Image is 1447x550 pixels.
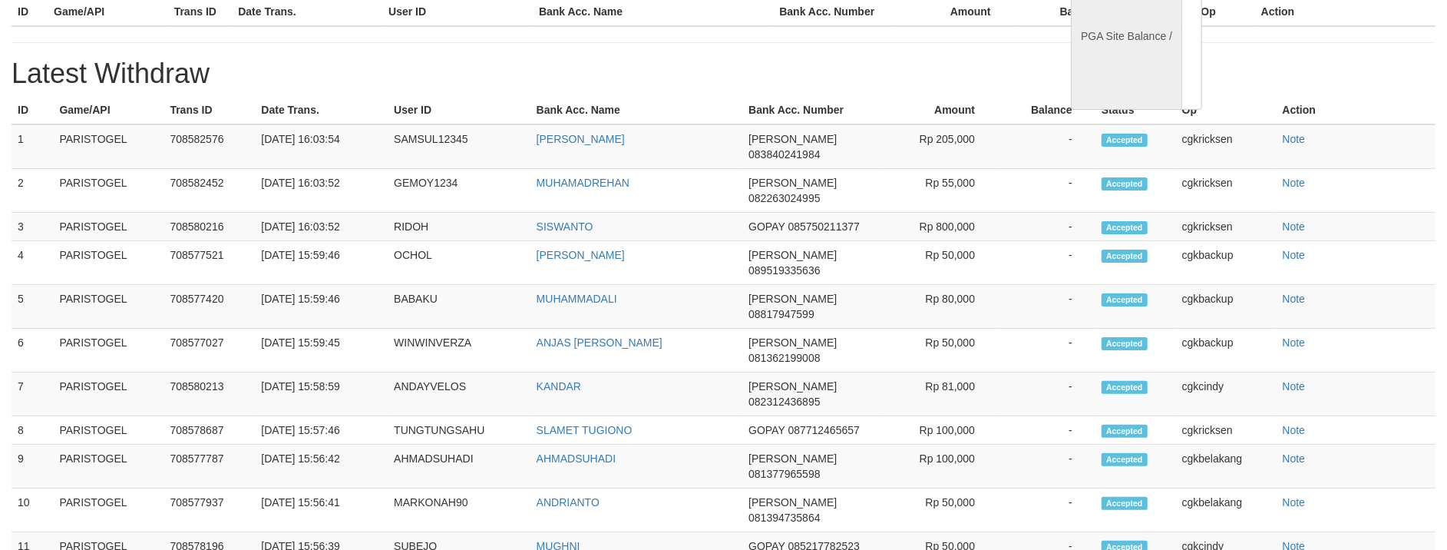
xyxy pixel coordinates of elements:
[537,177,629,189] a: MUHAMADREHAN
[884,416,998,445] td: Rp 100,000
[788,220,860,233] span: 085750211377
[255,416,388,445] td: [DATE] 15:57:46
[884,373,998,416] td: Rp 81,000
[53,489,164,532] td: PARISTOGEL
[748,352,820,364] span: 081362199008
[748,220,785,233] span: GOPAY
[1102,497,1148,510] span: Accepted
[255,489,388,532] td: [DATE] 15:56:41
[748,512,820,524] span: 081394735864
[53,96,164,124] th: Game/API
[1176,285,1277,329] td: cgkbackup
[537,249,625,261] a: [PERSON_NAME]
[1283,177,1306,189] a: Note
[998,489,1095,532] td: -
[537,380,581,393] a: KANDAR
[884,213,998,241] td: Rp 800,000
[388,241,530,285] td: OCHOL
[1176,96,1277,124] th: Op
[998,373,1095,416] td: -
[53,416,164,445] td: PARISTOGEL
[255,329,388,373] td: [DATE] 15:59:45
[884,489,998,532] td: Rp 50,000
[1176,416,1277,445] td: cgkricksen
[53,241,164,285] td: PARISTOGEL
[388,329,530,373] td: WINWINVERZA
[748,192,820,204] span: 082263024995
[12,285,53,329] td: 5
[388,489,530,532] td: MARKONAH90
[255,373,388,416] td: [DATE] 15:58:59
[748,424,785,436] span: GOPAY
[1283,293,1306,305] a: Note
[12,124,53,169] td: 1
[388,416,530,445] td: TUNGTUNGSAHU
[748,380,837,393] span: [PERSON_NAME]
[537,293,617,305] a: MUHAMMADALI
[748,452,837,465] span: [PERSON_NAME]
[1176,124,1277,169] td: cgkricksen
[53,124,164,169] td: PARISTOGEL
[12,241,53,285] td: 4
[748,249,837,261] span: [PERSON_NAME]
[998,213,1095,241] td: -
[164,124,255,169] td: 708582576
[12,169,53,213] td: 2
[998,445,1095,489] td: -
[1283,380,1306,393] a: Note
[1283,220,1306,233] a: Note
[12,489,53,532] td: 10
[788,424,860,436] span: 087712465657
[1176,373,1277,416] td: cgkcindy
[742,96,884,124] th: Bank Acc. Number
[255,445,388,489] td: [DATE] 15:56:42
[748,264,820,277] span: 089519335636
[1102,381,1148,394] span: Accepted
[1176,213,1277,241] td: cgkricksen
[255,169,388,213] td: [DATE] 16:03:52
[1283,424,1306,436] a: Note
[164,169,255,213] td: 708582452
[53,329,164,373] td: PARISTOGEL
[1102,134,1148,147] span: Accepted
[388,213,530,241] td: RIDOH
[164,416,255,445] td: 708578687
[1176,489,1277,532] td: cgkbelakang
[1283,133,1306,145] a: Note
[884,445,998,489] td: Rp 100,000
[1176,169,1277,213] td: cgkricksen
[1102,250,1148,263] span: Accepted
[884,329,998,373] td: Rp 50,000
[748,308,814,320] span: 08817947599
[748,133,837,145] span: [PERSON_NAME]
[1283,496,1306,509] a: Note
[164,445,255,489] td: 708577787
[748,396,820,408] span: 082312436895
[164,329,255,373] td: 708577027
[998,416,1095,445] td: -
[255,285,388,329] td: [DATE] 15:59:46
[1176,329,1277,373] td: cgkbackup
[884,96,998,124] th: Amount
[164,213,255,241] td: 708580216
[255,241,388,285] td: [DATE] 15:59:46
[53,373,164,416] td: PARISTOGEL
[748,293,837,305] span: [PERSON_NAME]
[53,169,164,213] td: PARISTOGEL
[998,241,1095,285] td: -
[884,285,998,329] td: Rp 80,000
[998,329,1095,373] td: -
[164,96,255,124] th: Trans ID
[537,336,662,349] a: ANJAS [PERSON_NAME]
[1102,293,1148,306] span: Accepted
[255,124,388,169] td: [DATE] 16:03:54
[748,177,837,189] span: [PERSON_NAME]
[998,96,1095,124] th: Balance
[388,373,530,416] td: ANDAYVELOS
[388,124,530,169] td: SAMSUL12345
[12,445,53,489] td: 9
[53,285,164,329] td: PARISTOGEL
[998,124,1095,169] td: -
[1102,425,1148,438] span: Accepted
[537,452,616,465] a: AHMADSUHADI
